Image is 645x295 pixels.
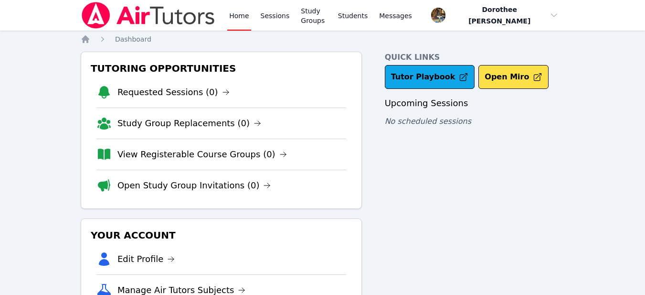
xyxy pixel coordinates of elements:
[115,34,151,44] a: Dashboard
[115,35,151,43] span: Dashboard
[89,227,354,244] h3: Your Account
[117,252,175,266] a: Edit Profile
[117,86,230,99] a: Requested Sessions (0)
[117,117,261,130] a: Study Group Replacements (0)
[385,117,471,126] span: No scheduled sessions
[385,52,565,63] h4: Quick Links
[478,65,549,89] button: Open Miro
[81,34,564,44] nav: Breadcrumb
[117,148,287,161] a: View Registerable Course Groups (0)
[379,11,412,21] span: Messages
[81,2,216,29] img: Air Tutors
[117,179,271,192] a: Open Study Group Invitations (0)
[89,60,354,77] h3: Tutoring Opportunities
[385,65,475,89] a: Tutor Playbook
[385,97,565,110] h3: Upcoming Sessions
